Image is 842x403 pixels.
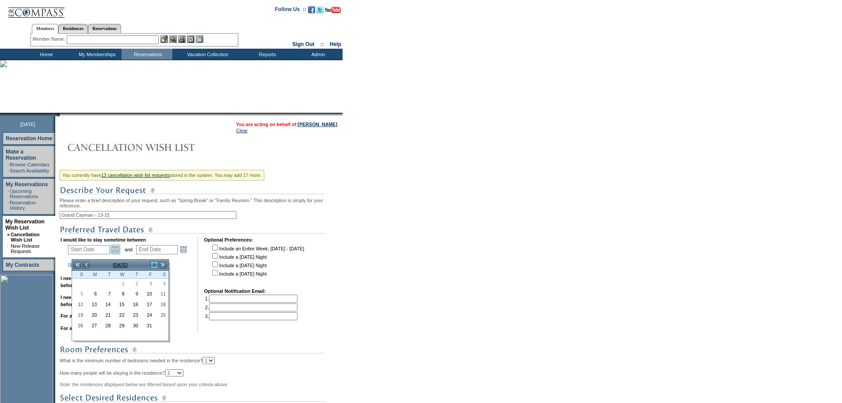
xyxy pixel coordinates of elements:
b: For a maximum of [61,326,101,331]
a: Reservations [88,24,121,33]
img: Reservations [187,35,194,43]
td: Wednesday, October 15, 2025 [113,299,127,310]
td: Thursday, October 30, 2025 [127,320,141,331]
a: 21 [100,310,113,320]
span: 5 [72,291,85,297]
td: Tuesday, October 14, 2025 [99,299,113,310]
span: 2 [128,280,141,287]
td: Monday, October 27, 2025 [86,320,99,331]
td: [DATE] [91,260,150,270]
img: blank.gif [60,113,61,116]
a: 7 [100,289,113,299]
a: (show holiday calendar) [68,261,118,267]
b: Optional Preferences: [204,237,253,242]
td: Wednesday, October 29, 2025 [113,320,127,331]
a: << [73,261,82,269]
span: 3 [141,280,154,287]
td: Tuesday, October 07, 2025 [99,288,113,299]
a: 25 [155,310,168,320]
div: Member Name: [33,35,67,43]
b: » [7,232,10,237]
a: Reservation Home [6,135,52,142]
img: b_calculator.gif [196,35,203,43]
span: :: [320,41,324,47]
th: Thursday [127,271,141,279]
td: Monday, October 13, 2025 [86,299,99,310]
td: · [8,188,9,199]
td: Vacation Collection [172,49,241,60]
th: Sunday [72,271,86,279]
img: Impersonate [178,35,186,43]
td: Follow Us :: [275,5,306,16]
td: Thursday, October 16, 2025 [127,299,141,310]
span: 1 [114,280,126,287]
td: 1. [205,295,297,303]
img: b_edit.gif [160,35,168,43]
a: 27 [86,321,99,330]
a: 13 [86,299,99,309]
a: 20 [86,310,99,320]
a: 14 [100,299,113,309]
td: Monday, October 06, 2025 [86,288,99,299]
a: New Release Requests [11,243,39,254]
input: Date format: M/D/Y. Shortcut keys: [T] for Today. [UP] or [.] for Next Day. [DOWN] or [,] for Pre... [136,245,178,254]
td: Thursday, October 09, 2025 [127,288,141,299]
a: Cancellation Wish List [11,232,39,242]
a: [PERSON_NAME] [298,122,337,127]
td: Home [20,49,71,60]
div: You currently have stored in the system. You may add 17 more. [60,170,264,180]
img: subTtlRoomPreferences.gif [60,344,325,355]
b: I need a maximum of [61,295,107,300]
a: Members [32,24,59,34]
a: 12 [72,299,85,309]
a: My Reservation Wish List [5,219,45,231]
a: 11 [155,289,168,299]
a: 16 [128,299,141,309]
td: My Memberships [71,49,122,60]
td: Friday, October 10, 2025 [141,288,155,299]
span: [DATE] [20,122,35,127]
a: 29 [114,321,126,330]
td: Friday, October 31, 2025 [141,320,155,331]
td: Wednesday, October 08, 2025 [113,288,127,299]
td: Sunday, October 12, 2025 [72,299,86,310]
a: 24 [141,310,154,320]
a: 6 [86,289,99,299]
a: 13 cancellation wish list requests [101,173,170,178]
b: I would like to stay sometime between [61,237,146,242]
a: Upcoming Reservations [10,188,38,199]
td: · [8,200,9,211]
a: Subscribe to our YouTube Channel [325,9,341,14]
td: Sunday, October 19, 2025 [72,310,86,320]
b: Optional Notification Email: [204,288,266,294]
a: Open the calendar popup. [179,245,188,254]
td: Admin [292,49,343,60]
td: Sunday, October 26, 2025 [72,320,86,331]
td: Saturday, October 11, 2025 [155,288,168,299]
td: Reservations [122,49,172,60]
img: Cancellation Wish List [60,138,236,156]
img: Follow us on Twitter [316,6,324,13]
a: 8 [114,289,126,299]
a: Follow us on Twitter [316,9,324,14]
th: Saturday [155,271,168,279]
a: 28 [100,321,113,330]
th: Wednesday [113,271,127,279]
a: Browse Calendars [10,162,50,167]
a: Sign Out [292,41,314,47]
td: Friday, October 24, 2025 [141,310,155,320]
a: 17 [141,299,154,309]
a: Open the calendar popup. [110,245,120,254]
a: 23 [128,310,141,320]
b: For a minimum of [61,313,100,319]
a: Reservation History [10,200,36,211]
a: 10 [141,289,154,299]
img: View [169,35,177,43]
td: Tuesday, October 21, 2025 [99,310,113,320]
td: and [123,243,134,256]
td: Saturday, October 18, 2025 [155,299,168,310]
img: promoShadowLeftCorner.gif [57,113,60,116]
a: Make a Reservation [6,149,36,161]
a: 19 [72,310,85,320]
a: 31 [141,321,154,330]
